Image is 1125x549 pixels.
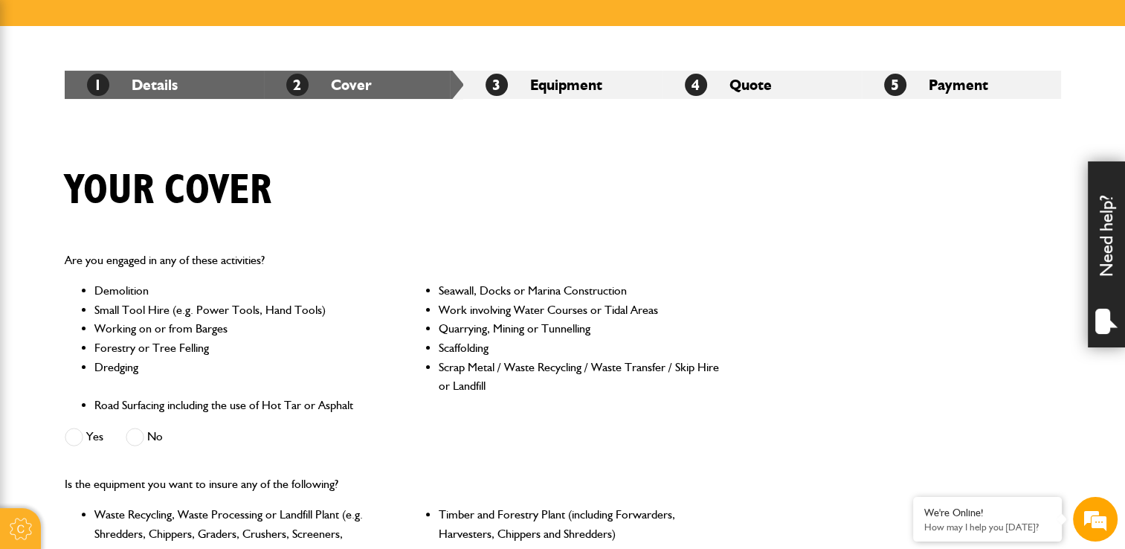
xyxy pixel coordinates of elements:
label: No [126,428,163,446]
span: 3 [486,74,508,96]
li: Dredging [94,358,376,396]
span: 5 [884,74,906,96]
span: 1 [87,74,109,96]
li: Forestry or Tree Felling [94,338,376,358]
input: Enter your phone number [19,225,271,258]
li: Work involving Water Courses or Tidal Areas [439,301,721,320]
em: Start Chat [202,431,270,452]
input: Enter your email address [19,182,271,214]
div: Minimize live chat window [244,7,280,43]
div: Chat with us now [77,83,250,103]
p: Are you engaged in any of these activities? [65,251,721,270]
img: d_20077148190_company_1631870298795_20077148190 [25,83,62,103]
div: Need help? [1088,161,1125,347]
li: Scaffolding [439,338,721,358]
a: 1Details [87,76,178,94]
span: 2 [286,74,309,96]
li: Demolition [94,281,376,301]
li: Working on or from Barges [94,319,376,338]
p: Is the equipment you want to insure any of the following? [65,475,721,494]
li: Cover [264,71,463,99]
li: Quote [663,71,862,99]
span: 4 [685,74,707,96]
h1: Your cover [65,166,271,216]
p: How may I help you today? [924,521,1051,533]
li: Small Tool Hire (e.g. Power Tools, Hand Tools) [94,301,376,320]
li: Equipment [463,71,663,99]
input: Enter your last name [19,138,271,170]
li: Scrap Metal / Waste Recycling / Waste Transfer / Skip Hire or Landfill [439,358,721,396]
textarea: Type your message and hit 'Enter' [19,269,271,420]
li: Quarrying, Mining or Tunnelling [439,319,721,338]
li: Road Surfacing including the use of Hot Tar or Asphalt [94,396,376,415]
li: Payment [862,71,1061,99]
label: Yes [65,428,103,446]
li: Seawall, Docks or Marina Construction [439,281,721,301]
div: We're Online! [924,507,1051,519]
